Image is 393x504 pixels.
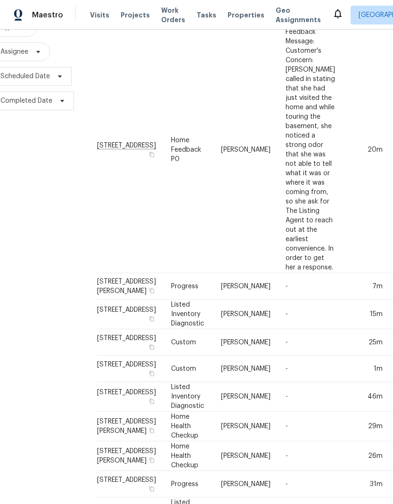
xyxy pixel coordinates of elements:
[343,471,390,497] td: 31m
[0,96,52,106] span: Completed Date
[213,382,278,412] td: [PERSON_NAME]
[164,27,213,273] td: Home Feedback P0
[32,10,63,20] span: Maestro
[343,27,390,273] td: 20m
[213,471,278,497] td: [PERSON_NAME]
[97,441,164,471] td: [STREET_ADDRESS][PERSON_NAME]
[121,10,150,20] span: Projects
[213,412,278,441] td: [PERSON_NAME]
[278,300,343,329] td: -
[213,300,278,329] td: [PERSON_NAME]
[147,286,156,295] button: Copy Address
[97,412,164,441] td: [STREET_ADDRESS][PERSON_NAME]
[164,329,213,356] td: Custom
[343,412,390,441] td: 29m
[213,27,278,273] td: [PERSON_NAME]
[161,6,185,24] span: Work Orders
[278,356,343,382] td: -
[213,356,278,382] td: [PERSON_NAME]
[164,412,213,441] td: Home Health Checkup
[0,47,28,57] span: Assignee
[97,382,164,412] td: [STREET_ADDRESS]
[343,300,390,329] td: 15m
[278,382,343,412] td: -
[147,150,156,159] button: Copy Address
[343,329,390,356] td: 25m
[278,329,343,356] td: -
[147,343,156,351] button: Copy Address
[164,471,213,497] td: Progress
[278,471,343,497] td: -
[164,356,213,382] td: Custom
[213,273,278,300] td: [PERSON_NAME]
[343,441,390,471] td: 26m
[97,356,164,382] td: [STREET_ADDRESS]
[343,356,390,382] td: 1m
[343,273,390,300] td: 7m
[97,329,164,356] td: [STREET_ADDRESS]
[164,382,213,412] td: Listed Inventory Diagnostic
[276,6,321,24] span: Geo Assignments
[147,315,156,323] button: Copy Address
[147,426,156,435] button: Copy Address
[90,10,109,20] span: Visits
[228,10,264,20] span: Properties
[147,456,156,464] button: Copy Address
[278,27,343,273] td: Feedback Message: Customer's Concern: [PERSON_NAME] called in stating that she had just visited t...
[147,485,156,493] button: Copy Address
[213,441,278,471] td: [PERSON_NAME]
[147,369,156,378] button: Copy Address
[147,397,156,406] button: Copy Address
[0,72,50,81] span: Scheduled Date
[97,471,164,497] td: [STREET_ADDRESS]
[213,329,278,356] td: [PERSON_NAME]
[278,441,343,471] td: -
[97,300,164,329] td: [STREET_ADDRESS]
[343,382,390,412] td: 46m
[278,412,343,441] td: -
[164,441,213,471] td: Home Health Checkup
[164,273,213,300] td: Progress
[278,273,343,300] td: -
[97,273,164,300] td: [STREET_ADDRESS][PERSON_NAME]
[164,300,213,329] td: Listed Inventory Diagnostic
[196,12,216,18] span: Tasks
